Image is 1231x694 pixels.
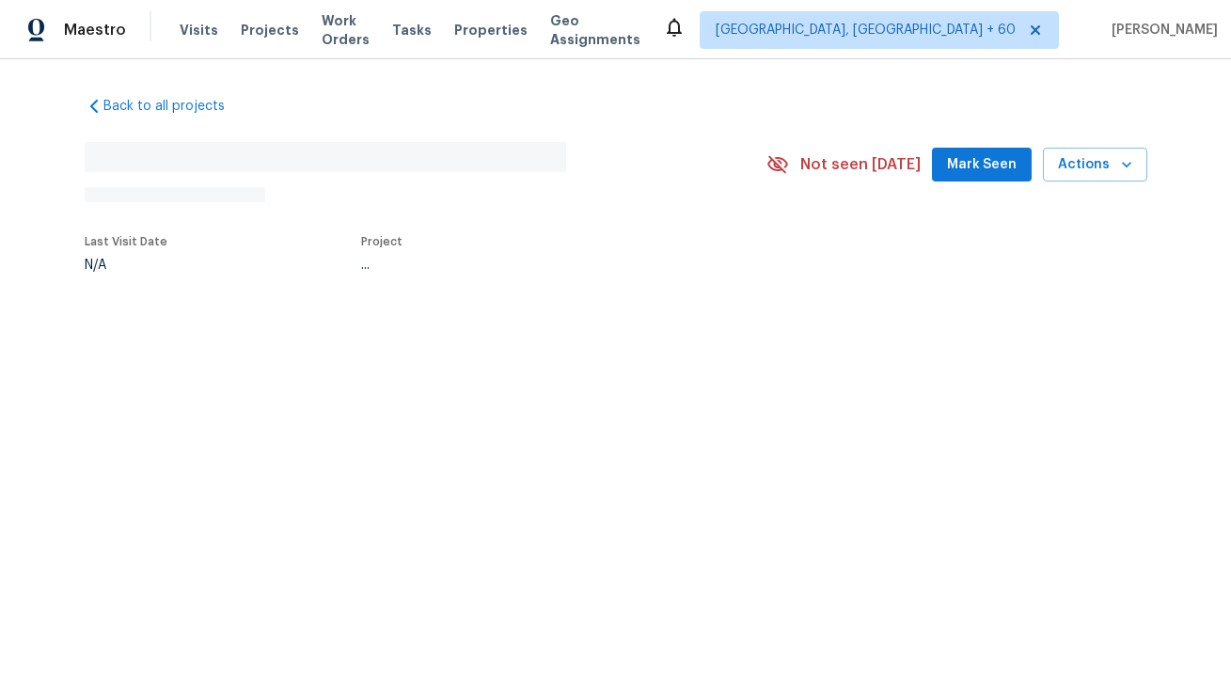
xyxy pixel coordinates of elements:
[322,11,370,49] span: Work Orders
[64,21,126,39] span: Maestro
[1104,21,1218,39] span: [PERSON_NAME]
[85,259,167,272] div: N/A
[1043,148,1147,182] button: Actions
[180,21,218,39] span: Visits
[800,155,921,174] span: Not seen [DATE]
[932,148,1032,182] button: Mark Seen
[947,153,1017,177] span: Mark Seen
[361,236,402,247] span: Project
[1058,153,1132,177] span: Actions
[550,11,640,49] span: Geo Assignments
[85,236,167,247] span: Last Visit Date
[716,21,1016,39] span: [GEOGRAPHIC_DATA], [GEOGRAPHIC_DATA] + 60
[392,24,432,37] span: Tasks
[85,97,265,116] a: Back to all projects
[454,21,528,39] span: Properties
[361,259,722,272] div: ...
[241,21,299,39] span: Projects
